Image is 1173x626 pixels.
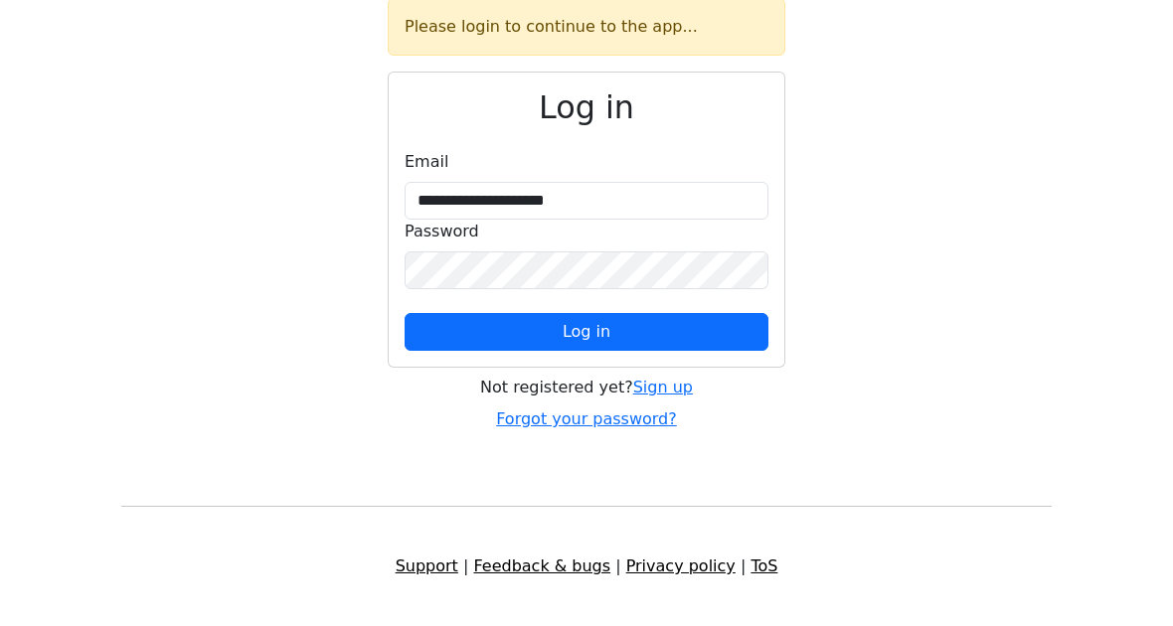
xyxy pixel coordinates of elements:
a: Feedback & bugs [473,556,610,575]
label: Password [405,220,479,243]
label: Email [405,150,448,174]
a: Privacy policy [626,556,736,575]
h2: Log in [405,88,768,126]
span: Log in [563,322,610,341]
div: Not registered yet? [388,376,785,399]
a: ToS [751,556,777,575]
div: | | | [109,554,1064,578]
button: Log in [405,313,768,351]
a: Forgot your password? [496,409,677,428]
a: Support [396,556,458,575]
a: Sign up [633,378,693,396]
